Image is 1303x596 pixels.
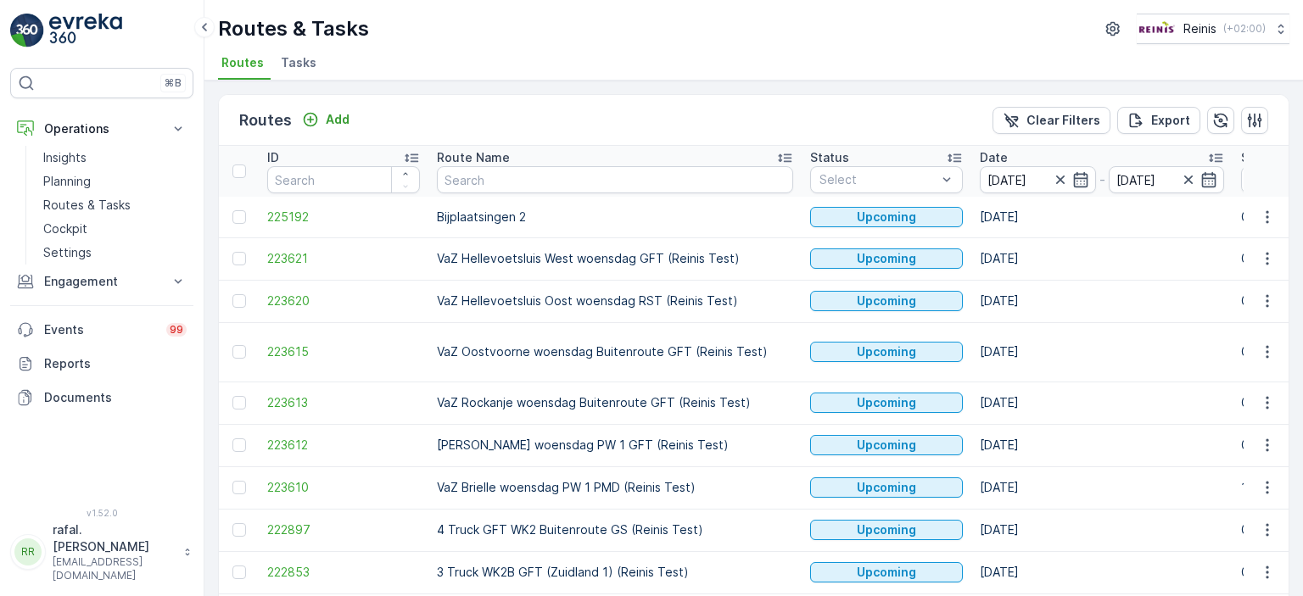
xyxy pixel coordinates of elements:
a: Planning [36,170,193,193]
button: Upcoming [810,520,963,540]
td: [DATE] [971,466,1233,509]
a: 222853 [267,564,420,581]
td: [DATE] [971,424,1233,466]
button: RRrafal.[PERSON_NAME][EMAIL_ADDRESS][DOMAIN_NAME] [10,521,193,582]
p: Status [810,149,849,166]
p: Operations [44,120,159,137]
a: 223613 [267,394,420,411]
td: [DATE] [971,509,1233,551]
p: VaZ Hellevoetsluis West woensdag GFT (Reinis Test) [437,250,793,267]
p: 99 [170,323,183,337]
p: Upcoming [857,292,916,309]
button: Upcoming [810,207,963,227]
a: Settings [36,241,193,265]
div: Toggle Row Selected [232,294,246,308]
p: ⌘B [165,76,182,90]
div: Toggle Row Selected [232,210,246,224]
td: [DATE] [971,382,1233,424]
button: Upcoming [810,342,963,362]
p: ID [267,149,279,166]
td: [DATE] [971,280,1233,322]
td: [DATE] [971,551,1233,593]
div: Toggle Row Selected [232,523,246,537]
p: Insights [43,149,87,166]
a: Documents [10,381,193,415]
a: Cockpit [36,217,193,241]
input: dd/mm/yyyy [1109,166,1225,193]
p: - [1099,170,1105,190]
p: VaZ Rockanje woensdag Buitenroute GFT (Reinis Test) [437,394,793,411]
p: Settings [43,244,92,261]
div: Toggle Row Selected [232,396,246,409]
a: 223620 [267,292,420,309]
p: VaZ Oostvoorne woensdag Buitenroute GFT (Reinis Test) [437,343,793,360]
p: Engagement [44,273,159,290]
div: RR [14,538,42,565]
a: Insights [36,146,193,170]
div: Toggle Row Selected [232,438,246,452]
p: Upcoming [857,209,916,226]
a: 223615 [267,343,420,360]
a: 223621 [267,250,420,267]
p: Upcoming [857,394,916,411]
div: Toggle Row Selected [232,481,246,494]
p: Events [44,321,156,338]
button: Upcoming [810,562,963,582]
p: Upcoming [857,437,916,454]
p: Upcoming [857,343,916,360]
p: 3 Truck WK2B GFT (Zuidland 1) (Reinis Test) [437,564,793,581]
a: 225192 [267,209,420,226]
p: Date [980,149,1008,166]
div: Toggle Row Selected [232,252,246,265]
p: Clear Filters [1026,112,1100,129]
a: 223610 [267,479,420,496]
p: Routes & Tasks [43,197,131,214]
p: 4 Truck GFT WK2 Buitenroute GS (Reinis Test) [437,521,793,538]
button: Upcoming [810,291,963,311]
p: Upcoming [857,521,916,538]
button: Operations [10,112,193,146]
p: Upcoming [857,479,916,496]
span: v 1.52.0 [10,508,193,518]
input: Search [267,166,420,193]
div: Toggle Row Selected [232,345,246,359]
p: Planning [43,173,91,190]
input: dd/mm/yyyy [980,166,1096,193]
a: 223612 [267,437,420,454]
p: Routes & Tasks [218,15,369,42]
td: [DATE] [971,237,1233,280]
p: Add [326,111,350,128]
p: Select [819,171,937,188]
p: Reports [44,355,187,372]
a: Events99 [10,313,193,347]
p: VaZ Hellevoetsluis Oost woensdag RST (Reinis Test) [437,292,793,309]
button: Upcoming [810,435,963,455]
p: rafal.[PERSON_NAME] [53,521,175,555]
p: Route Name [437,149,510,166]
p: Upcoming [857,564,916,581]
span: Routes [221,54,264,71]
button: Upcoming [810,477,963,498]
img: logo [10,14,44,47]
a: 222897 [267,521,420,538]
p: Routes [239,109,292,132]
p: [EMAIL_ADDRESS][DOMAIN_NAME] [53,555,175,582]
p: [PERSON_NAME] woensdag PW 1 GFT (Reinis Test) [437,437,793,454]
p: Bijplaatsingen 2 [437,209,793,226]
p: Cockpit [43,220,87,237]
p: Documents [44,389,187,406]
img: Reinis-Logo-Vrijstaand_Tekengebied-1-copy2_aBO4n7j.png [1137,19,1177,38]
p: Reinis [1183,20,1216,37]
button: Add [295,109,356,130]
button: Clear Filters [993,107,1110,134]
p: Upcoming [857,250,916,267]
